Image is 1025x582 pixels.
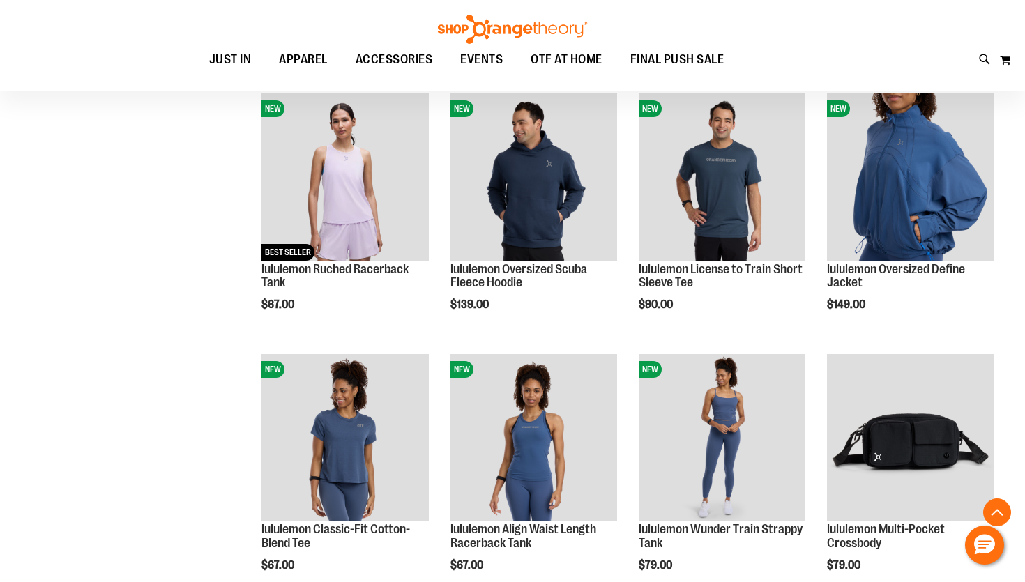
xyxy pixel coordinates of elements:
a: EVENTS [446,44,517,76]
span: $67.00 [261,559,296,572]
a: lululemon Classic-Fit Cotton-Blend Tee [261,522,410,550]
span: NEW [639,100,662,117]
a: lululemon Oversized Scuba Fleece HoodieNEW [450,93,617,262]
span: ACCESSORIES [356,44,433,75]
span: $139.00 [450,298,491,311]
a: lululemon Classic-Fit Cotton-Blend TeeNEW [261,354,428,523]
a: lululemon Oversized Define Jacket [827,262,965,290]
img: Shop Orangetheory [436,15,589,44]
a: APPAREL [265,44,342,75]
img: lululemon Align Waist Length Racerback Tank [450,354,617,521]
button: Hello, have a question? Let’s chat. [965,526,1004,565]
span: APPAREL [279,44,328,75]
a: lululemon Oversized Scuba Fleece Hoodie [450,262,587,290]
span: NEW [450,361,473,378]
a: lululemon Oversized Define JacketNEW [827,93,994,262]
a: lululemon License to Train Short Sleeve Tee [639,262,803,290]
span: NEW [639,361,662,378]
span: NEW [261,100,284,117]
span: EVENTS [460,44,503,75]
a: lululemon Wunder Train Strappy TankNEW [639,354,805,523]
span: NEW [450,100,473,117]
img: lululemon Classic-Fit Cotton-Blend Tee [261,354,428,521]
a: FINAL PUSH SALE [616,44,738,76]
span: $79.00 [827,559,863,572]
button: Back To Top [983,498,1011,526]
a: JUST IN [195,44,266,76]
span: OTF AT HOME [531,44,602,75]
span: $67.00 [261,298,296,311]
span: $149.00 [827,298,867,311]
img: lululemon License to Train Short Sleeve Tee [639,93,805,260]
a: lululemon Ruched Racerback TankNEWBEST SELLER [261,93,428,262]
img: lululemon Oversized Define Jacket [827,93,994,260]
div: product [820,86,1001,346]
span: NEW [261,361,284,378]
a: lululemon Multi-Pocket Crossbody [827,522,945,550]
img: lululemon Wunder Train Strappy Tank [639,354,805,521]
a: lululemon Align Waist Length Racerback TankNEW [450,354,617,523]
a: lululemon Multi-Pocket Crossbody [827,354,994,523]
span: $90.00 [639,298,675,311]
span: BEST SELLER [261,244,314,261]
a: lululemon Align Waist Length Racerback Tank [450,522,596,550]
span: $79.00 [639,559,674,572]
img: lululemon Oversized Scuba Fleece Hoodie [450,93,617,260]
span: $67.00 [450,559,485,572]
div: product [255,86,435,346]
span: FINAL PUSH SALE [630,44,724,75]
span: NEW [827,100,850,117]
div: product [443,86,624,346]
span: JUST IN [209,44,252,75]
a: lululemon License to Train Short Sleeve TeeNEW [639,93,805,262]
a: lululemon Wunder Train Strappy Tank [639,522,803,550]
a: ACCESSORIES [342,44,447,76]
img: lululemon Ruched Racerback Tank [261,93,428,260]
div: product [632,86,812,346]
a: OTF AT HOME [517,44,616,76]
a: lululemon Ruched Racerback Tank [261,262,409,290]
img: lululemon Multi-Pocket Crossbody [827,354,994,521]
